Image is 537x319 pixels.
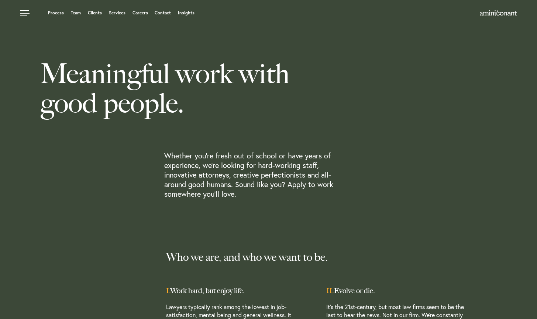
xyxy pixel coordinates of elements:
a: Clients [88,11,102,15]
h3: Work hard, but enjoy life. [166,286,327,295]
span: II. [326,286,334,295]
img: Amini & Conant [480,10,517,16]
h3: Evolve or die. [326,286,487,295]
a: Careers [132,11,148,15]
span: I. [166,286,170,295]
p: Who we are, and who we want to be. [166,250,487,264]
a: Insights [178,11,195,15]
a: Home [480,11,517,17]
a: Process [48,11,64,15]
p: Whether you’re fresh out of school or have years of experience, we’re looking for hard-working st... [164,151,345,199]
a: Services [109,11,125,15]
a: Contact [155,11,171,15]
a: Team [71,11,81,15]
